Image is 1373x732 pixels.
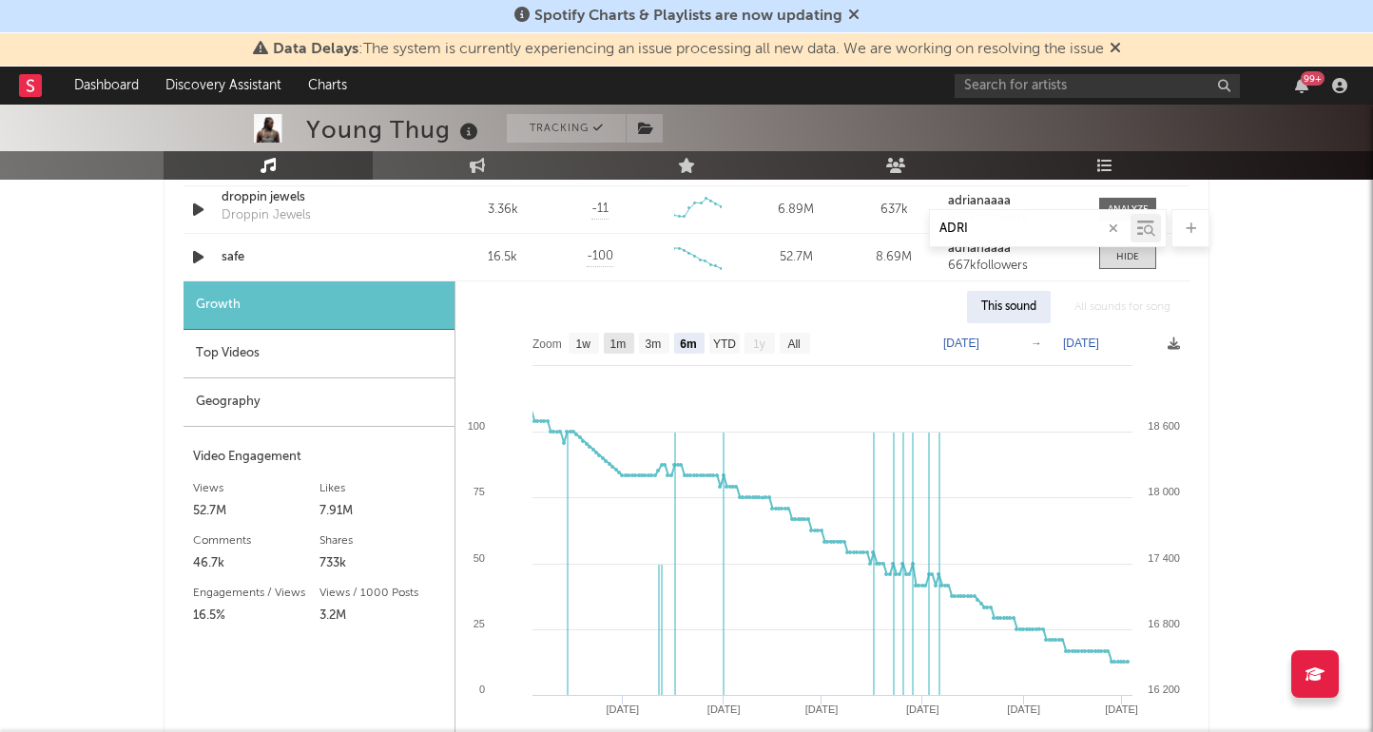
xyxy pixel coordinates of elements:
[61,67,152,105] a: Dashboard
[948,195,1080,208] a: adrianaaaa
[948,242,1080,256] a: adrianaaaa
[906,703,939,715] text: [DATE]
[474,486,485,497] text: 75
[458,201,547,220] div: 3.36k
[610,337,627,351] text: 1m
[319,477,446,500] div: Likes
[532,337,562,351] text: Zoom
[534,9,842,24] span: Spotify Charts & Playlists are now updating
[474,618,485,629] text: 25
[1007,703,1040,715] text: [DATE]
[319,500,446,523] div: 7.91M
[850,248,938,267] div: 8.69M
[680,337,696,351] text: 6m
[193,446,445,469] div: Video Engagement
[955,74,1240,98] input: Search for artists
[273,42,358,57] span: Data Delays
[222,188,420,207] a: droppin jewels
[468,420,485,432] text: 100
[787,337,800,351] text: All
[1148,618,1180,629] text: 16 800
[184,378,454,427] div: Geography
[295,67,360,105] a: Charts
[1148,552,1180,564] text: 17 400
[752,248,841,267] div: 52.7M
[713,337,736,351] text: YTD
[930,222,1131,237] input: Search by song name or URL
[319,530,446,552] div: Shares
[193,530,319,552] div: Comments
[967,291,1051,323] div: This sound
[193,552,319,575] div: 46.7k
[707,703,741,715] text: [DATE]
[193,477,319,500] div: Views
[1148,486,1180,497] text: 18 000
[753,337,765,351] text: 1y
[184,281,454,330] div: Growth
[1060,291,1185,323] div: All sounds for song
[1063,337,1099,350] text: [DATE]
[474,552,485,564] text: 50
[1105,703,1138,715] text: [DATE]
[306,114,483,145] div: Young Thug
[152,67,295,105] a: Discovery Assistant
[848,9,860,24] span: Dismiss
[587,247,613,266] span: -100
[1148,684,1180,695] text: 16 200
[479,684,485,695] text: 0
[805,703,839,715] text: [DATE]
[850,201,938,220] div: 637k
[222,206,311,225] div: Droppin Jewels
[1148,420,1180,432] text: 18 600
[193,500,319,523] div: 52.7M
[948,195,1011,207] strong: adrianaaaa
[319,582,446,605] div: Views / 1000 Posts
[607,703,640,715] text: [DATE]
[507,114,626,143] button: Tracking
[273,42,1104,57] span: : The system is currently experiencing an issue processing all new data. We are working on resolv...
[458,248,547,267] div: 16.5k
[1295,78,1308,93] button: 99+
[948,260,1080,273] div: 667k followers
[948,242,1011,255] strong: adrianaaaa
[222,248,420,267] a: safe
[943,337,979,350] text: [DATE]
[319,552,446,575] div: 733k
[576,337,591,351] text: 1w
[319,605,446,627] div: 3.2M
[646,337,662,351] text: 3m
[591,200,609,219] span: -11
[193,582,319,605] div: Engagements / Views
[752,201,841,220] div: 6.89M
[1301,71,1325,86] div: 99 +
[184,330,454,378] div: Top Videos
[1031,337,1042,350] text: →
[193,605,319,627] div: 16.5%
[1110,42,1121,57] span: Dismiss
